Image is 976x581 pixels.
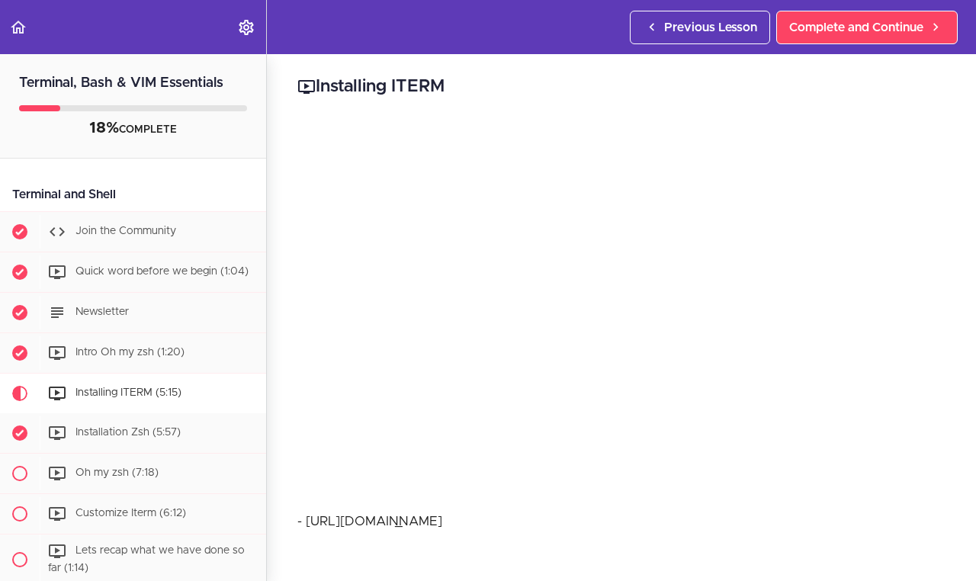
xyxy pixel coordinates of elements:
span: Quick word before we begin (1:04) [75,266,249,277]
span: Oh my zsh (7:18) [75,467,159,478]
span: Installation Zsh (5:57) [75,427,181,438]
span: 18% [89,120,119,136]
span: Complete and Continue [789,18,923,37]
span: - [URL][DOMAIN_NAME] [297,515,442,528]
iframe: Video Player [297,123,945,487]
span: Join the Community [75,226,176,236]
span: Newsletter [75,307,129,317]
div: COMPLETE [19,119,247,139]
svg: Settings Menu [237,18,255,37]
span: Customize Iterm (6:12) [75,508,186,518]
a: Previous Lesson [630,11,770,44]
h2: Installing ITERM [297,74,945,100]
span: Lets recap what we have done so far (1:14) [48,545,245,573]
span: Intro Oh my zsh (1:20) [75,347,185,358]
span: Installing ITERM (5:15) [75,387,181,398]
span: Previous Lesson [664,18,757,37]
a: Complete and Continue [776,11,958,44]
svg: Back to course curriculum [9,18,27,37]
